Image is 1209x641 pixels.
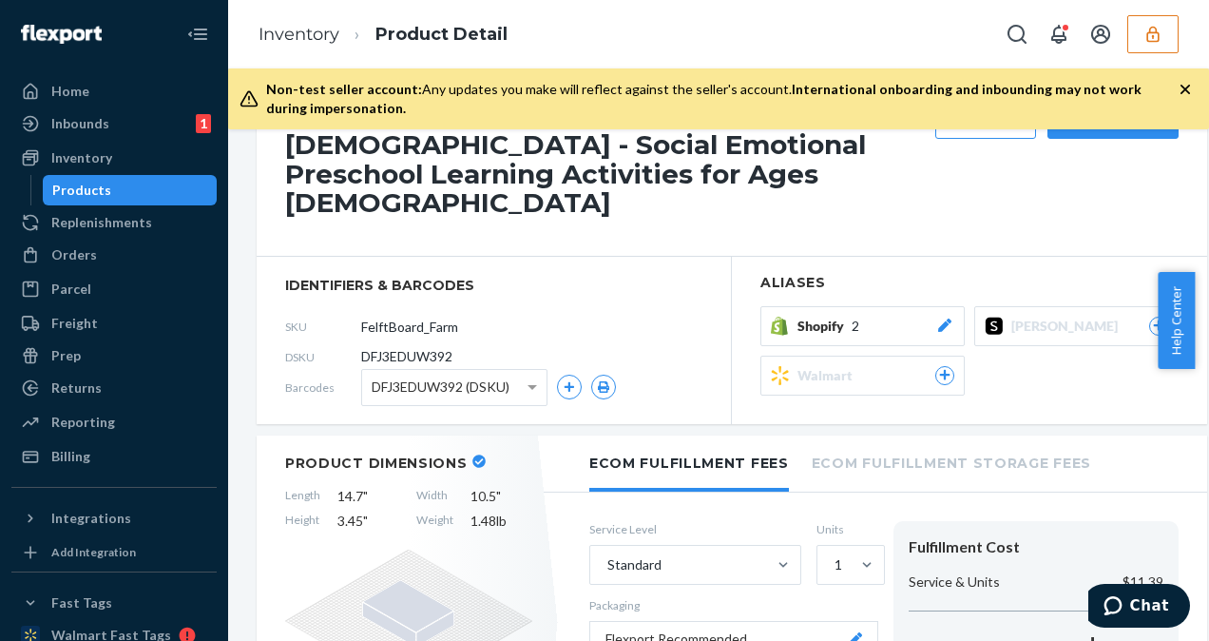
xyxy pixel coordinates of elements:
[51,509,131,528] div: Integrations
[589,597,878,613] p: Packaging
[51,213,152,232] div: Replenishments
[11,207,217,238] a: Replenishments
[285,276,702,295] span: identifiers & barcodes
[11,541,217,564] a: Add Integration
[266,81,422,97] span: Non-test seller account:
[1158,272,1195,369] button: Help Center
[375,24,508,45] a: Product Detail
[51,114,109,133] div: Inbounds
[51,544,136,560] div: Add Integration
[243,7,523,63] ol: breadcrumbs
[589,436,789,492] li: Ecom Fulfillment Fees
[416,487,453,506] span: Width
[998,15,1036,53] button: Open Search Box
[363,513,368,529] span: "
[812,436,1091,488] li: Ecom Fulfillment Storage Fees
[337,512,399,531] span: 3.45
[285,349,361,365] span: DSKU
[51,148,112,167] div: Inventory
[51,82,89,101] div: Home
[361,347,452,366] span: DFJ3EDUW392
[760,276,1179,290] h2: Aliases
[470,512,532,531] span: 1.48 lb
[1040,15,1078,53] button: Open notifications
[285,487,320,506] span: Length
[760,356,965,396] button: Walmart
[11,588,217,618] button: Fast Tags
[833,555,835,574] input: 1
[51,413,115,432] div: Reporting
[11,108,217,139] a: Inbounds1
[51,346,81,365] div: Prep
[51,379,102,398] div: Returns
[285,455,468,472] h2: Product Dimensions
[974,306,1179,346] button: [PERSON_NAME]
[11,76,217,107] a: Home
[285,379,361,396] span: Barcodes
[11,407,217,437] a: Reporting
[11,503,217,534] button: Integrations
[470,487,532,506] span: 10.5
[605,555,607,574] input: Standard
[852,317,859,336] span: 2
[285,101,926,218] h1: QUOKKA Farm Felt Board for Kids [DEMOGRAPHIC_DATA] - Social Emotional Preschool Learning Activiti...
[266,80,1179,118] div: Any updates you make will reflect against the seller's account.
[11,240,217,270] a: Orders
[11,308,217,339] a: Freight
[51,593,112,612] div: Fast Tags
[11,441,217,472] a: Billing
[259,24,339,45] a: Inventory
[909,536,1163,558] div: Fulfillment Cost
[816,521,878,537] label: Units
[372,371,509,403] span: DFJ3EDUW392 (DSKU)
[496,488,501,504] span: "
[51,245,97,264] div: Orders
[11,143,217,173] a: Inventory
[43,175,218,205] a: Products
[196,114,211,133] div: 1
[337,487,399,506] span: 14.7
[1011,317,1125,336] span: [PERSON_NAME]
[909,573,1000,592] p: Service & Units
[797,366,860,385] span: Walmart
[607,555,662,574] div: Standard
[835,555,842,574] div: 1
[51,314,98,333] div: Freight
[52,181,111,200] div: Products
[416,512,453,531] span: Weight
[11,340,217,371] a: Prep
[51,447,90,466] div: Billing
[1082,15,1120,53] button: Open account menu
[285,512,320,531] span: Height
[1088,584,1190,631] iframe: Opens a widget where you can chat to one of our agents
[797,317,852,336] span: Shopify
[760,306,965,346] button: Shopify2
[11,373,217,403] a: Returns
[11,274,217,304] a: Parcel
[589,521,801,537] label: Service Level
[1123,573,1163,592] p: $11.39
[285,319,361,335] span: SKU
[51,280,91,299] div: Parcel
[179,15,217,53] button: Close Navigation
[21,25,102,44] img: Flexport logo
[363,488,368,504] span: "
